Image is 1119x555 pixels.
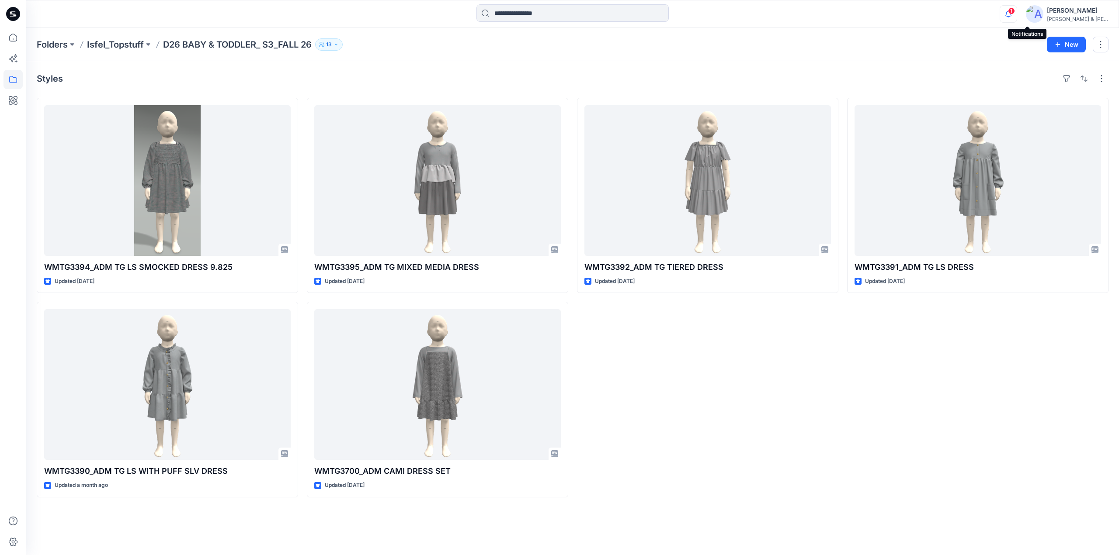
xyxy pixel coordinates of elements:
[37,38,68,51] a: Folders
[1047,37,1086,52] button: New
[325,277,365,286] p: Updated [DATE]
[1026,5,1043,23] img: avatar
[87,38,144,51] a: Isfel_Topstuff
[55,277,94,286] p: Updated [DATE]
[44,309,291,460] a: WMTG3390_ADM TG LS WITH PUFF SLV DRESS
[584,261,831,273] p: WMTG3392_ADM TG TIERED DRESS
[314,261,561,273] p: WMTG3395_ADM TG MIXED MEDIA DRESS
[584,105,831,256] a: WMTG3392_ADM TG TIERED DRESS
[37,73,63,84] h4: Styles
[855,261,1101,273] p: WMTG3391_ADM TG LS DRESS
[1047,16,1108,22] div: [PERSON_NAME] & [PERSON_NAME]
[163,38,312,51] p: D26 BABY & TODDLER_ S3_FALL 26
[44,261,291,273] p: WMTG3394_ADM TG LS SMOCKED DRESS 9.825
[314,105,561,256] a: WMTG3395_ADM TG MIXED MEDIA DRESS
[44,465,291,477] p: WMTG3390_ADM TG LS WITH PUFF SLV DRESS
[325,481,365,490] p: Updated [DATE]
[595,277,635,286] p: Updated [DATE]
[44,105,291,256] a: WMTG3394_ADM TG LS SMOCKED DRESS 9.825
[326,40,332,49] p: 13
[314,465,561,477] p: WMTG3700_ADM CAMI DRESS SET
[855,105,1101,256] a: WMTG3391_ADM TG LS DRESS
[1047,5,1108,16] div: [PERSON_NAME]
[315,38,343,51] button: 13
[1008,7,1015,14] span: 1
[865,277,905,286] p: Updated [DATE]
[55,481,108,490] p: Updated a month ago
[314,309,561,460] a: WMTG3700_ADM CAMI DRESS SET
